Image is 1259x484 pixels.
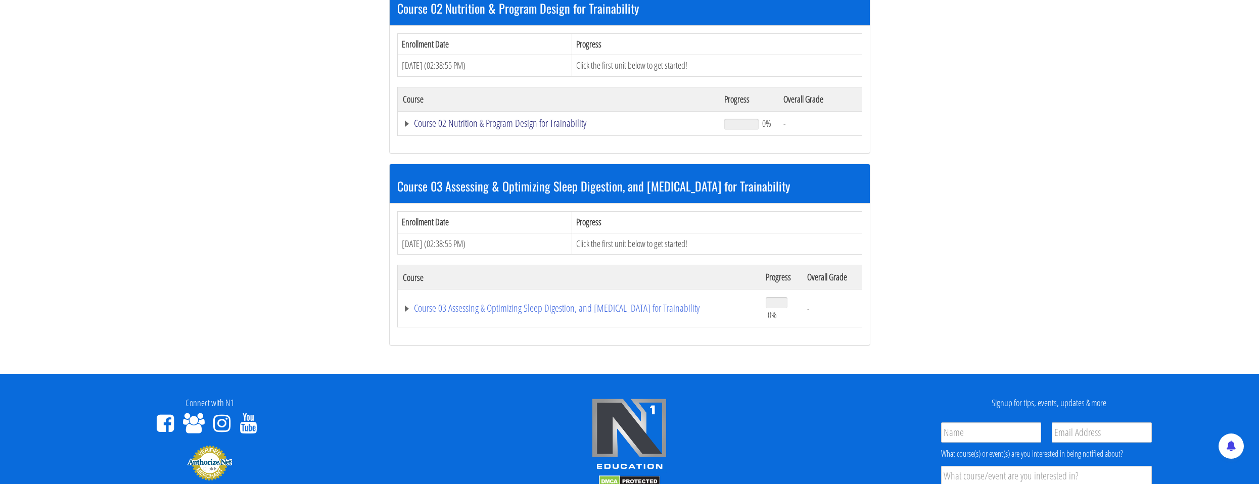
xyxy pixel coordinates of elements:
td: Click the first unit below to get started! [572,55,862,77]
h3: Course 02 Nutrition & Program Design for Trainability [397,2,862,15]
img: n1-edu-logo [591,398,667,473]
h4: Signup for tips, events, updates & more [847,398,1251,408]
h3: Course 03 Assessing & Optimizing Sleep Digestion, and [MEDICAL_DATA] for Trainability [397,179,862,192]
th: Progress [719,87,778,111]
td: - [778,111,862,135]
input: Email Address [1052,422,1152,443]
div: What course(s) or event(s) are you interested in being notified about? [941,448,1152,460]
a: Course 02 Nutrition & Program Design for Trainability [403,118,715,128]
th: Progress [572,211,862,233]
h4: Connect with N1 [8,398,412,408]
th: Overall Grade [778,87,862,111]
td: - [802,289,862,327]
th: Progress [572,33,862,55]
th: Course [397,265,761,289]
img: Authorize.Net Merchant - Click to Verify [187,445,232,481]
th: Enrollment Date [397,211,572,233]
td: [DATE] (02:38:55 PM) [397,55,572,77]
td: Click the first unit below to get started! [572,233,862,255]
input: Name [941,422,1041,443]
th: Enrollment Date [397,33,572,55]
span: 0% [762,118,771,129]
td: [DATE] (02:38:55 PM) [397,233,572,255]
th: Progress [761,265,803,289]
th: Overall Grade [802,265,862,289]
span: 0% [768,309,777,320]
a: Course 03 Assessing & Optimizing Sleep Digestion, and [MEDICAL_DATA] for Trainability [403,303,756,313]
th: Course [397,87,719,111]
